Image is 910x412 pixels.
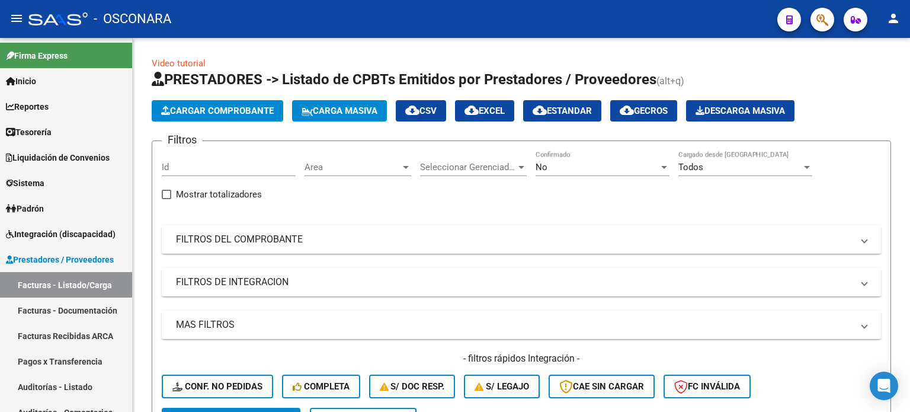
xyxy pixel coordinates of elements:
[176,187,262,202] span: Mostrar totalizadores
[533,103,547,117] mat-icon: cloud_download
[176,318,853,331] mat-panel-title: MAS FILTROS
[396,100,446,122] button: CSV
[664,375,751,398] button: FC Inválida
[6,228,116,241] span: Integración (discapacidad)
[475,381,529,392] span: S/ legajo
[536,162,547,173] span: No
[152,58,206,69] a: Video tutorial
[6,126,52,139] span: Tesorería
[678,162,703,173] span: Todos
[161,106,274,116] span: Cargar Comprobante
[162,375,273,398] button: Conf. no pedidas
[369,375,456,398] button: S/ Doc Resp.
[302,106,377,116] span: Carga Masiva
[176,233,853,246] mat-panel-title: FILTROS DEL COMPROBANTE
[674,381,740,392] span: FC Inválida
[696,106,785,116] span: Descarga Masiva
[6,151,110,164] span: Liquidación de Convenios
[455,100,514,122] button: EXCEL
[162,311,881,339] mat-expansion-panel-header: MAS FILTROS
[6,100,49,113] span: Reportes
[610,100,677,122] button: Gecros
[162,352,881,365] h4: - filtros rápidos Integración -
[176,276,853,289] mat-panel-title: FILTROS DE INTEGRACION
[94,6,171,32] span: - OSCONARA
[9,11,24,25] mat-icon: menu
[620,103,634,117] mat-icon: cloud_download
[620,106,668,116] span: Gecros
[172,381,262,392] span: Conf. no pedidas
[6,75,36,88] span: Inicio
[6,177,44,190] span: Sistema
[464,375,540,398] button: S/ legajo
[464,106,505,116] span: EXCEL
[549,375,655,398] button: CAE SIN CARGAR
[656,75,684,87] span: (alt+q)
[305,162,400,173] span: Area
[886,11,901,25] mat-icon: person
[162,225,881,254] mat-expansion-panel-header: FILTROS DEL COMPROBANTE
[533,106,592,116] span: Estandar
[405,106,437,116] span: CSV
[152,100,283,122] button: Cargar Comprobante
[559,381,644,392] span: CAE SIN CARGAR
[6,49,68,62] span: Firma Express
[405,103,419,117] mat-icon: cloud_download
[6,253,114,266] span: Prestadores / Proveedores
[523,100,601,122] button: Estandar
[162,132,203,148] h3: Filtros
[870,372,898,400] div: Open Intercom Messenger
[464,103,479,117] mat-icon: cloud_download
[152,71,656,88] span: PRESTADORES -> Listado de CPBTs Emitidos por Prestadores / Proveedores
[420,162,516,173] span: Seleccionar Gerenciador
[6,202,44,215] span: Padrón
[282,375,360,398] button: Completa
[293,381,350,392] span: Completa
[686,100,794,122] button: Descarga Masiva
[292,100,387,122] button: Carga Masiva
[686,100,794,122] app-download-masive: Descarga masiva de comprobantes (adjuntos)
[162,268,881,296] mat-expansion-panel-header: FILTROS DE INTEGRACION
[380,381,445,392] span: S/ Doc Resp.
